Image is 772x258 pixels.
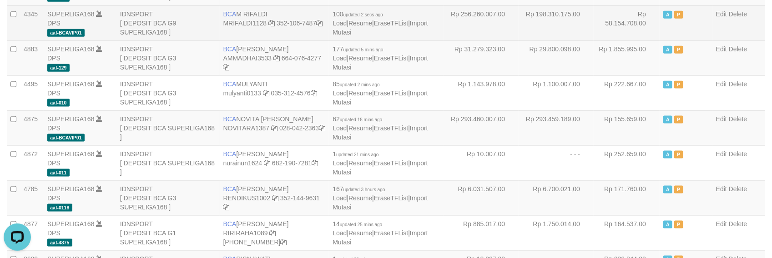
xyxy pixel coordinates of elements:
[663,81,672,89] span: Active
[47,115,95,123] a: SUPERLIGA168
[44,110,116,145] td: DPS
[444,75,519,110] td: Rp 1.143.978,00
[348,20,372,27] a: Resume
[374,124,408,132] a: EraseTFList
[4,4,31,31] button: Open LiveChat chat widget
[272,194,278,202] a: Copy RENDIKUS1002 to clipboard
[444,215,519,250] td: Rp 885.017,00
[340,222,382,227] span: updated 25 mins ago
[223,150,237,158] span: BCA
[44,40,116,75] td: DPS
[47,45,95,53] a: SUPERLIGA168
[333,185,385,193] span: 167
[223,115,237,123] span: BCA
[340,117,382,122] span: updated 18 mins ago
[333,185,428,211] span: | | |
[333,124,347,132] a: Load
[348,124,372,132] a: Resume
[47,204,72,212] span: aaf-0118
[47,239,72,247] span: aaf-4875
[663,116,672,124] span: Active
[47,80,95,88] a: SUPERLIGA168
[663,11,672,19] span: Active
[716,185,727,193] a: Edit
[316,20,323,27] a: Copy 3521067487 to clipboard
[20,110,44,145] td: 4875
[594,180,660,215] td: Rp 171.760,00
[319,124,325,132] a: Copy 0280422363 to clipboard
[594,145,660,180] td: Rp 252.659,00
[47,64,70,72] span: aaf-129
[333,10,383,18] span: 100
[374,159,408,167] a: EraseTFList
[44,215,116,250] td: DPS
[374,89,408,97] a: EraseTFList
[223,64,230,71] a: Copy 6640764277 to clipboard
[663,186,672,193] span: Active
[116,145,220,180] td: IDNSPORT [ DEPOSIT BCA SUPERLIGA168 ]
[340,82,380,87] span: updated 2 mins ago
[223,55,272,62] a: AMMADHAI3533
[674,151,683,159] span: Paused
[223,124,270,132] a: NOVITARA1387
[223,89,261,97] a: mulyanti0133
[519,5,594,40] td: Rp 198.310.175,00
[729,150,747,158] a: Delete
[594,110,660,145] td: Rp 155.659,00
[674,186,683,193] span: Paused
[333,229,428,246] a: Import Mutasi
[271,124,278,132] a: Copy NOVITARA1387 to clipboard
[333,124,428,141] a: Import Mutasi
[311,89,317,97] a: Copy 0353124576 to clipboard
[220,145,329,180] td: [PERSON_NAME] 682-190-7281
[220,110,329,145] td: NOVITA [PERSON_NAME] 028-042-2363
[223,185,237,193] span: BCA
[594,75,660,110] td: Rp 222.667,00
[333,229,347,237] a: Load
[44,145,116,180] td: DPS
[47,185,95,193] a: SUPERLIGA168
[44,180,116,215] td: DPS
[348,55,372,62] a: Resume
[333,194,347,202] a: Load
[116,110,220,145] td: IDNSPORT [ DEPOSIT BCA SUPERLIGA168 ]
[444,180,519,215] td: Rp 6.031.507,00
[268,20,275,27] a: Copy MRIFALDI1128 to clipboard
[116,40,220,75] td: IDNSPORT [ DEPOSIT BCA G3 SUPERLIGA168 ]
[729,185,747,193] a: Delete
[348,194,372,202] a: Resume
[47,150,95,158] a: SUPERLIGA168
[519,180,594,215] td: Rp 6.700.021,00
[333,10,428,36] span: | | |
[223,20,267,27] a: MRIFALDI1128
[220,180,329,215] td: [PERSON_NAME] 352-144-9631
[20,5,44,40] td: 4345
[374,55,408,62] a: EraseTFList
[729,45,747,53] a: Delete
[716,150,727,158] a: Edit
[716,80,727,88] a: Edit
[116,5,220,40] td: IDNSPORT [ DEPOSIT BCA G9 SUPERLIGA168 ]
[223,220,237,228] span: BCA
[674,46,683,54] span: Paused
[374,229,408,237] a: EraseTFList
[519,215,594,250] td: Rp 1.750.014,00
[674,11,683,19] span: Paused
[663,46,672,54] span: Active
[674,221,683,228] span: Paused
[333,55,347,62] a: Load
[444,145,519,180] td: Rp 10.007,00
[47,134,85,142] span: aaf-BCAVIP01
[333,20,347,27] a: Load
[729,220,747,228] a: Delete
[333,159,347,167] a: Load
[223,10,237,18] span: BCA
[220,40,329,75] td: [PERSON_NAME] 664-076-4277
[333,89,347,97] a: Load
[220,5,329,40] td: M RIFALDI 352-106-7487
[348,89,372,97] a: Resume
[674,116,683,124] span: Paused
[348,159,372,167] a: Resume
[20,145,44,180] td: 4872
[264,159,270,167] a: Copy nurainun1624 to clipboard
